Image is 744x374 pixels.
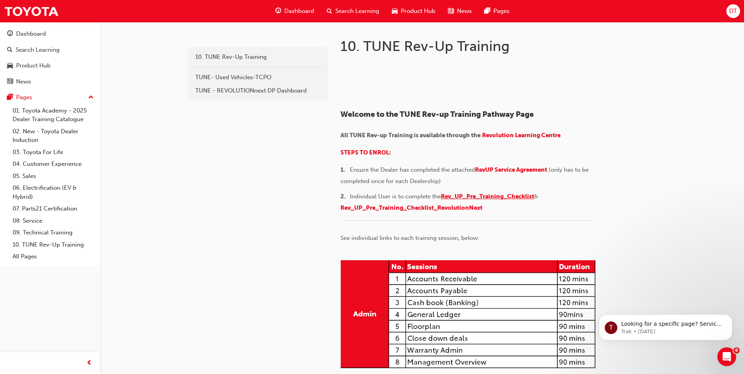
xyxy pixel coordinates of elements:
[7,47,13,54] span: search-icon
[9,170,97,182] a: 05. Sales
[9,105,97,125] a: 01. Toyota Academy - 2025 Dealer Training Catalogue
[9,146,97,158] a: 03. Toyota For Life
[16,77,31,86] div: News
[3,58,97,73] a: Product Hub
[7,31,13,38] span: guage-icon
[335,7,379,16] span: Search Learning
[9,227,97,239] a: 09. Technical Training
[340,234,479,241] span: See individual links to each training session, below:
[9,203,97,215] a: 07. Parts21 Certification
[9,251,97,263] a: All Pages
[16,61,51,70] div: Product Hub
[340,38,598,55] h1: 10. TUNE Rev-Up Training
[484,6,490,16] span: pages-icon
[7,62,13,69] span: car-icon
[9,215,97,227] a: 08. Service
[729,7,737,16] span: DT
[350,193,441,200] span: Individual User is to complete the
[195,73,321,82] div: TUNE- Used Vehicles-TCPO
[534,193,538,200] span: &
[340,193,350,200] span: 2. ​
[9,182,97,203] a: 06. Electrification (EV & Hybrid)
[195,86,321,95] div: TUNE - REVOLUTIONnext DP Dashboard
[88,93,94,103] span: up-icon
[717,347,736,366] iframe: Intercom live chat
[3,74,97,89] a: News
[16,45,60,54] div: Search Learning
[3,43,97,57] a: Search Learning
[16,93,32,102] div: Pages
[441,193,534,200] a: Rev_UP_Pre_Training_Checklist
[392,6,398,16] span: car-icon
[340,132,480,139] span: All TUNE Rev-up Training is available through the
[327,6,332,16] span: search-icon
[386,3,442,19] a: car-iconProduct Hub
[195,53,321,62] div: 10. TUNE Rev-Up Training
[191,50,325,64] a: 10. TUNE Rev-Up Training
[340,166,350,173] span: 1. ​
[269,3,320,19] a: guage-iconDashboard
[191,71,325,84] a: TUNE- Used Vehicles-TCPO
[191,84,325,98] a: TUNE - REVOLUTIONnext DP Dashboard
[16,29,46,38] div: Dashboard
[350,166,475,173] span: Ensure the Dealer has completed the attached
[482,132,560,139] a: Revolution Learning Centre
[448,6,454,16] span: news-icon
[3,25,97,90] button: DashboardSearch LearningProduct HubNews
[3,27,97,41] a: Dashboard
[726,4,740,18] button: DT
[442,3,478,19] a: news-iconNews
[457,7,472,16] span: News
[7,78,13,85] span: news-icon
[733,347,740,354] span: 6
[3,90,97,105] button: Pages
[275,6,281,16] span: guage-icon
[587,298,744,353] iframe: Intercom notifications message
[478,3,516,19] a: pages-iconPages
[9,158,97,170] a: 04. Customer Experience
[401,7,435,16] span: Product Hub
[320,3,386,19] a: search-iconSearch Learning
[475,166,547,173] a: RevUP Service Agreement
[9,239,97,251] a: 10. TUNE Rev-Up Training
[340,204,482,211] a: Rev_UP_Pre_Training_Checklist_RevolutionNext
[284,7,314,16] span: Dashboard
[340,110,534,119] span: Welcome to the TUNE Rev-up Training Pathway Page
[4,2,59,20] img: Trak
[7,94,13,101] span: pages-icon
[9,125,97,146] a: 02. New - Toyota Dealer Induction
[340,149,391,156] a: STEPS TO ENROL:
[493,7,509,16] span: Pages
[86,358,92,368] span: prev-icon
